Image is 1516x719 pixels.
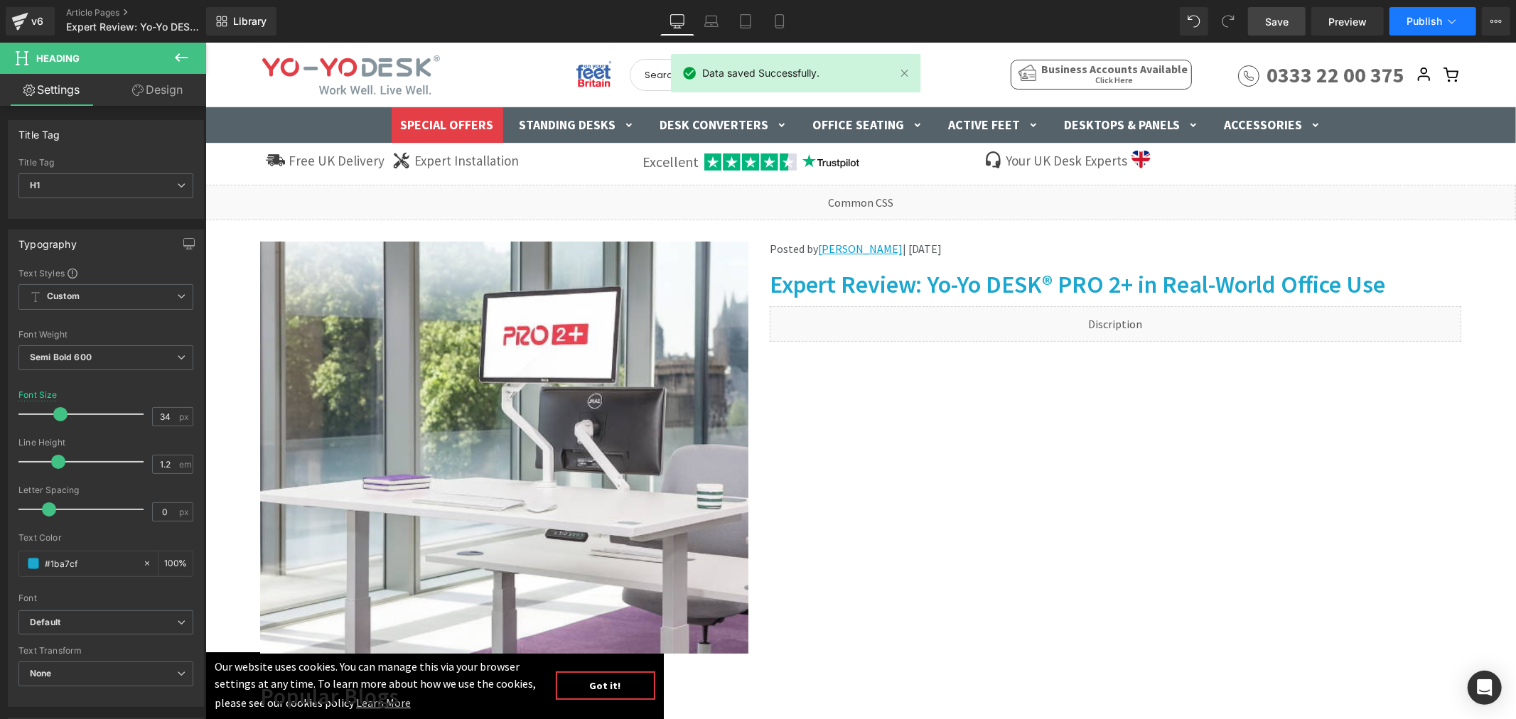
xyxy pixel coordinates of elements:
a: Expert Installation [209,109,313,126]
b: H1 [30,180,40,190]
img: header_icon [926,108,945,126]
input: Search [424,16,638,48]
div: Title Tag [18,121,60,141]
i: Default [30,617,60,629]
div: Open Intercom Messenger [1468,671,1502,705]
div: Text Transform [18,646,193,656]
div: Line Height [18,438,193,448]
img: Delivery Info [60,108,80,127]
a: Desktop [660,7,694,36]
img: img_tag [813,21,831,39]
span: Pay in 3 interest free [1087,107,1178,129]
a: Standing Desks [312,68,431,97]
div: Title Tag [18,158,193,168]
span: px [179,412,191,421]
p: Posted by | [DATE] [564,199,1256,214]
b: Semi Bold 600 [30,352,92,362]
span: em [179,460,191,469]
b: None [30,668,52,679]
span: Save [1265,14,1289,29]
div: v6 [28,12,46,31]
a: Design [106,74,209,106]
span: Preview [1328,14,1367,29]
a: Special Offers [193,68,291,97]
div: Text Styles [18,267,193,279]
a: Mobile [763,7,797,36]
a: Tablet [729,7,763,36]
div: Font Weight [18,330,193,340]
button: More [1482,7,1510,36]
a: Desktops & Panels [857,68,996,97]
a: 0333 22 00 375 [1033,18,1199,46]
span: Library [233,15,267,28]
a: New Library [206,7,276,36]
span: Publish [1407,16,1442,27]
b: Custom [47,291,80,303]
input: Color [45,556,136,571]
a: img_tag Business Accounts AvailableClick Here [805,17,987,47]
a: Your UK Desk Experts [801,109,923,126]
div: Font [18,593,193,603]
div: % [158,551,193,576]
h2: Popular Blogs [55,639,1256,669]
a: Accessories [1017,68,1118,97]
a: Desk Converters [453,68,584,97]
button: Redo [1214,7,1242,36]
h1: Expert Review: Yo-Yo DESK® PRO 2+ in Real-World Office Use [564,227,1256,256]
button: Undo [1180,7,1208,36]
a: Active Feet [741,68,836,97]
a: v6 [6,7,55,36]
span: Heading [36,53,80,64]
span: Business Accounts Available [836,19,982,33]
a: Preview [1311,7,1384,36]
img: Yo-Yo DESK® UK [57,13,235,52]
span: Expert Review: Yo-Yo DESK® Pro2+ in Real-World Office Use [66,21,203,33]
p: Free UK Delivery [83,109,179,127]
div: Typography [18,230,77,250]
button: Publish [1389,7,1476,36]
div: Click Here [806,21,987,43]
div: Excellent [437,110,493,129]
a: Laptop [694,7,729,36]
span: Data saved Successfully. [702,65,819,81]
img: img_tag [371,18,407,45]
span: px [179,507,191,517]
div: Letter Spacing [18,485,193,495]
img: Installation Info [186,108,205,127]
div: Text Color [18,533,193,543]
a: Article Pages [66,7,230,18]
u: [PERSON_NAME] [613,199,697,213]
a: Office Seating [606,68,720,97]
div: Font Size [18,390,58,400]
